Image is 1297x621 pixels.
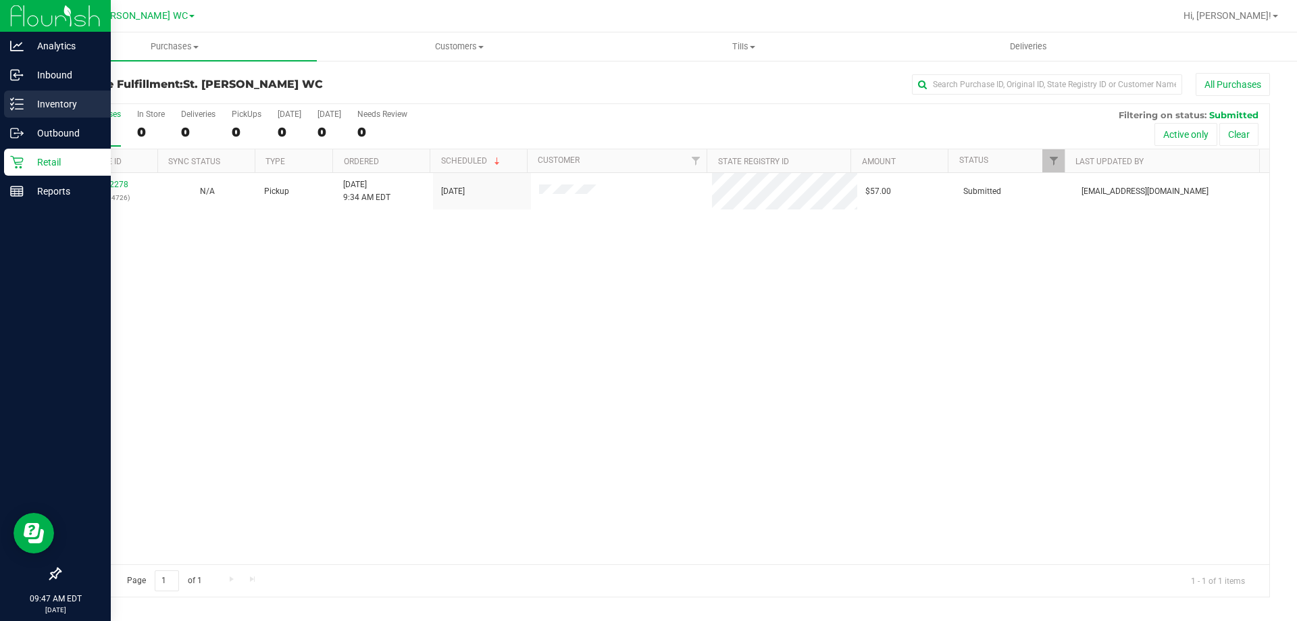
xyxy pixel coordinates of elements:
input: 1 [155,570,179,591]
a: Sync Status [168,157,220,166]
a: Customers [317,32,601,61]
span: St. [PERSON_NAME] WC [81,10,188,22]
inline-svg: Inbound [10,68,24,82]
a: Status [959,155,988,165]
p: 09:47 AM EDT [6,593,105,605]
a: Tills [601,32,886,61]
a: Last Updated By [1075,157,1144,166]
div: In Store [137,109,165,119]
a: Purchases [32,32,317,61]
span: [EMAIL_ADDRESS][DOMAIN_NAME] [1082,185,1209,198]
span: Pickup [264,185,289,198]
p: [DATE] [6,605,105,615]
p: Retail [24,154,105,170]
button: N/A [200,185,215,198]
a: Ordered [344,157,379,166]
div: Deliveries [181,109,215,119]
div: [DATE] [278,109,301,119]
span: Not Applicable [200,187,215,196]
h3: Purchase Fulfillment: [59,78,463,91]
span: St. [PERSON_NAME] WC [183,78,323,91]
inline-svg: Outbound [10,126,24,140]
a: Type [265,157,285,166]
a: Customer [538,155,580,165]
a: 11972278 [91,180,128,189]
iframe: Resource center [14,513,54,553]
div: 0 [317,124,341,140]
p: Outbound [24,125,105,141]
span: $57.00 [865,185,891,198]
span: [DATE] [441,185,465,198]
input: Search Purchase ID, Original ID, State Registry ID or Customer Name... [912,74,1182,95]
span: Page of 1 [116,570,213,591]
div: Needs Review [357,109,407,119]
span: Tills [602,41,885,53]
span: Hi, [PERSON_NAME]! [1184,10,1271,21]
p: Reports [24,183,105,199]
button: Clear [1219,123,1258,146]
div: 0 [278,124,301,140]
div: 0 [181,124,215,140]
div: 0 [232,124,261,140]
inline-svg: Reports [10,184,24,198]
span: Filtering on status: [1119,109,1206,120]
span: [DATE] 9:34 AM EDT [343,178,390,204]
inline-svg: Analytics [10,39,24,53]
a: Deliveries [886,32,1171,61]
span: Customers [317,41,601,53]
div: [DATE] [317,109,341,119]
button: Active only [1154,123,1217,146]
inline-svg: Retail [10,155,24,169]
p: Analytics [24,38,105,54]
div: 0 [357,124,407,140]
a: Scheduled [441,156,503,166]
span: Submitted [1209,109,1258,120]
inline-svg: Inventory [10,97,24,111]
a: Filter [684,149,707,172]
p: Inventory [24,96,105,112]
button: All Purchases [1196,73,1270,96]
span: Submitted [963,185,1001,198]
p: Inbound [24,67,105,83]
a: Filter [1042,149,1065,172]
span: 1 - 1 of 1 items [1180,570,1256,591]
div: 0 [137,124,165,140]
a: State Registry ID [718,157,789,166]
a: Amount [862,157,896,166]
div: PickUps [232,109,261,119]
span: Purchases [32,41,317,53]
span: Deliveries [992,41,1065,53]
